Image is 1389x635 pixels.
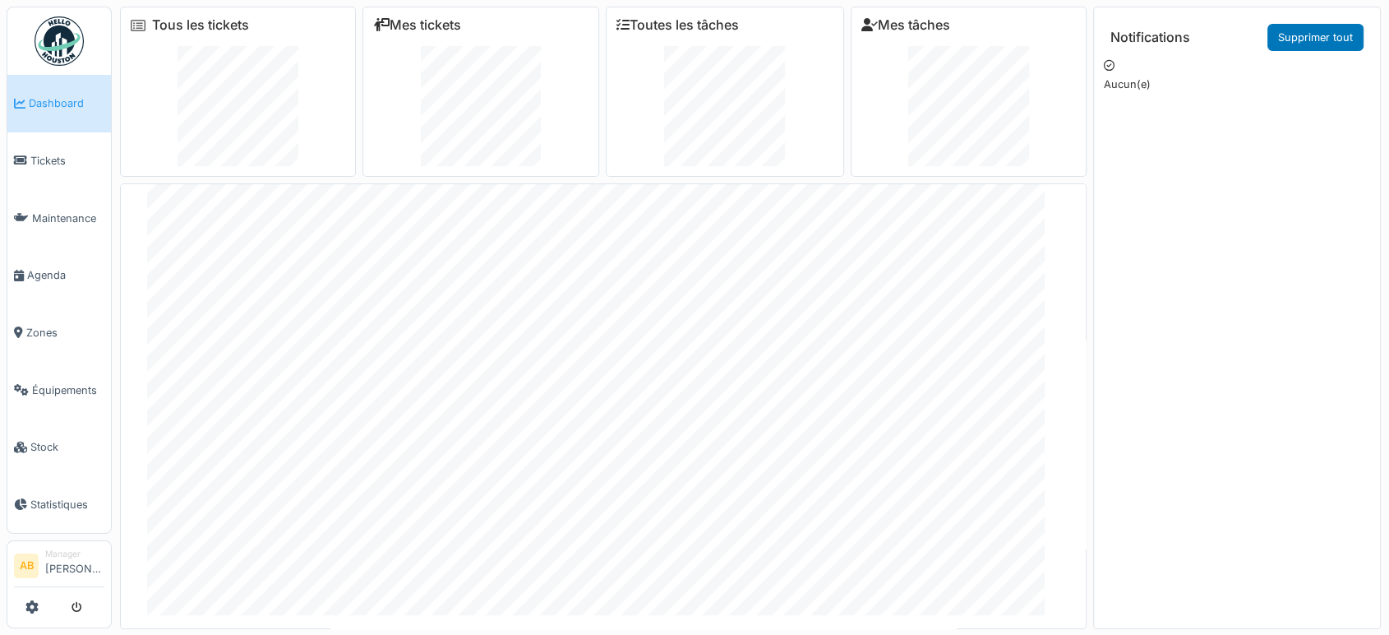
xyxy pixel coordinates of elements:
[1267,24,1364,51] a: Supprimer tout
[7,361,111,419] a: Équipements
[26,325,104,341] span: Zones
[7,132,111,190] a: Tickets
[29,95,104,111] span: Dashboard
[373,17,461,33] a: Mes tickets
[616,17,739,33] a: Toutes les tâches
[45,548,104,560] div: Manager
[7,189,111,247] a: Maintenance
[30,497,104,512] span: Statistiques
[1104,76,1370,92] p: Aucun(e)
[14,554,39,578] li: AB
[7,419,111,476] a: Stock
[30,439,104,455] span: Stock
[27,267,104,283] span: Agenda
[7,247,111,304] a: Agenda
[32,382,104,398] span: Équipements
[45,548,104,583] li: [PERSON_NAME]
[35,16,84,66] img: Badge_color-CXgf-gQk.svg
[30,153,104,169] span: Tickets
[7,476,111,534] a: Statistiques
[152,17,249,33] a: Tous les tickets
[32,211,104,226] span: Maintenance
[14,548,104,587] a: AB Manager[PERSON_NAME]
[7,304,111,362] a: Zones
[7,75,111,132] a: Dashboard
[1110,30,1190,45] h6: Notifications
[861,17,950,33] a: Mes tâches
